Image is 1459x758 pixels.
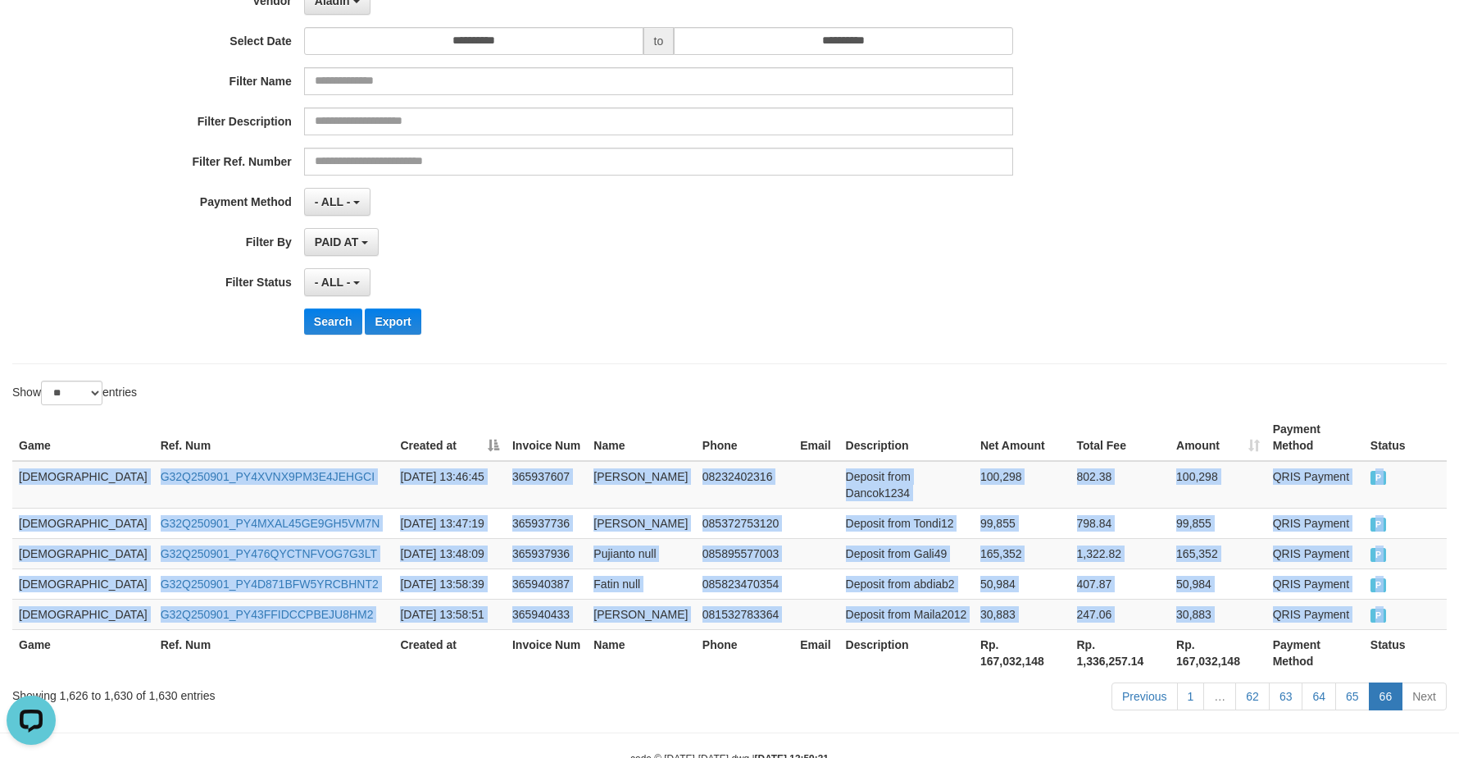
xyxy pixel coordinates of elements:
[1170,629,1266,676] th: Rp. 167,032,148
[1369,683,1403,710] a: 66
[587,508,696,538] td: [PERSON_NAME]
[365,308,420,335] button: Export
[12,461,154,509] td: [DEMOGRAPHIC_DATA]
[1070,538,1170,568] td: 1,322.82
[315,276,351,289] span: - ALL -
[974,461,1070,509] td: 100,298
[506,461,587,509] td: 365937607
[1170,414,1266,461] th: Amount: activate to sort column ascending
[12,599,154,629] td: [DEMOGRAPHIC_DATA]
[1266,629,1364,676] th: Payment Method
[161,608,374,621] a: G32Q250901_PY43FFIDCCPBEJU8HM2
[793,629,839,676] th: Email
[1070,508,1170,538] td: 798.84
[1203,683,1236,710] a: …
[587,599,696,629] td: [PERSON_NAME]
[839,568,974,599] td: Deposit from abdiab2
[587,538,696,568] td: Pujianto null
[41,381,102,405] select: Showentries
[154,414,394,461] th: Ref. Num
[793,414,839,461] th: Email
[1370,548,1387,562] span: PAID
[974,629,1070,676] th: Rp. 167,032,148
[506,599,587,629] td: 365940433
[12,568,154,599] td: [DEMOGRAPHIC_DATA]
[1335,683,1370,710] a: 65
[506,508,587,538] td: 365937736
[1266,508,1364,538] td: QRIS Payment
[696,568,793,599] td: 085823470354
[1370,578,1387,592] span: PAID
[506,629,587,676] th: Invoice Num
[839,538,974,568] td: Deposit from Gali49
[587,568,696,599] td: Fatin null
[1266,599,1364,629] td: QRIS Payment
[393,599,506,629] td: [DATE] 13:58:51
[1370,609,1387,623] span: PAID
[12,508,154,538] td: [DEMOGRAPHIC_DATA]
[1170,568,1266,599] td: 50,984
[587,414,696,461] th: Name
[1402,683,1447,710] a: Next
[154,629,394,676] th: Ref. Num
[587,629,696,676] th: Name
[1370,471,1387,485] span: PAID
[587,461,696,509] td: [PERSON_NAME]
[12,381,137,405] label: Show entries
[1364,414,1447,461] th: Status
[12,414,154,461] th: Game
[1070,568,1170,599] td: 407.87
[1177,683,1205,710] a: 1
[12,681,596,704] div: Showing 1,626 to 1,630 of 1,630 entries
[315,195,351,208] span: - ALL -
[393,508,506,538] td: [DATE] 13:47:19
[1370,518,1387,532] span: PAID
[7,7,56,56] button: Open LiveChat chat widget
[696,629,793,676] th: Phone
[974,568,1070,599] td: 50,984
[839,461,974,509] td: Deposit from Dancok1234
[1266,414,1364,461] th: Payment Method
[1266,568,1364,599] td: QRIS Payment
[1070,629,1170,676] th: Rp. 1,336,257.14
[161,470,375,483] a: G32Q250901_PY4XVNX9PM3E4JEHGCI
[1070,461,1170,509] td: 802.38
[1170,599,1266,629] td: 30,883
[696,538,793,568] td: 085895577003
[643,27,675,55] span: to
[506,568,587,599] td: 365940387
[839,629,974,676] th: Description
[1170,508,1266,538] td: 99,855
[1170,461,1266,509] td: 100,298
[393,629,506,676] th: Created at
[393,461,506,509] td: [DATE] 13:46:45
[839,414,974,461] th: Description
[161,547,377,560] a: G32Q250901_PY476QYCTNFVOG7G3LT
[839,599,974,629] td: Deposit from Maila2012
[1266,538,1364,568] td: QRIS Payment
[506,414,587,461] th: Invoice Num
[315,235,358,249] span: PAID AT
[1070,414,1170,461] th: Total Fee
[1269,683,1303,710] a: 63
[1364,629,1447,676] th: Status
[974,508,1070,538] td: 99,855
[12,629,154,676] th: Game
[1170,538,1266,568] td: 165,352
[696,461,793,509] td: 08232402316
[161,517,380,530] a: G32Q250901_PY4MXAL45GE9GH5VM7N
[393,568,506,599] td: [DATE] 13:58:39
[1266,461,1364,509] td: QRIS Payment
[12,538,154,568] td: [DEMOGRAPHIC_DATA]
[974,414,1070,461] th: Net Amount
[393,538,506,568] td: [DATE] 13:48:09
[974,538,1070,568] td: 165,352
[304,308,362,335] button: Search
[161,578,379,591] a: G32Q250901_PY4D871BFW5YRCBHNT2
[1235,683,1270,710] a: 62
[1302,683,1336,710] a: 64
[304,188,370,216] button: - ALL -
[974,599,1070,629] td: 30,883
[1070,599,1170,629] td: 247.06
[393,414,506,461] th: Created at: activate to sort column descending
